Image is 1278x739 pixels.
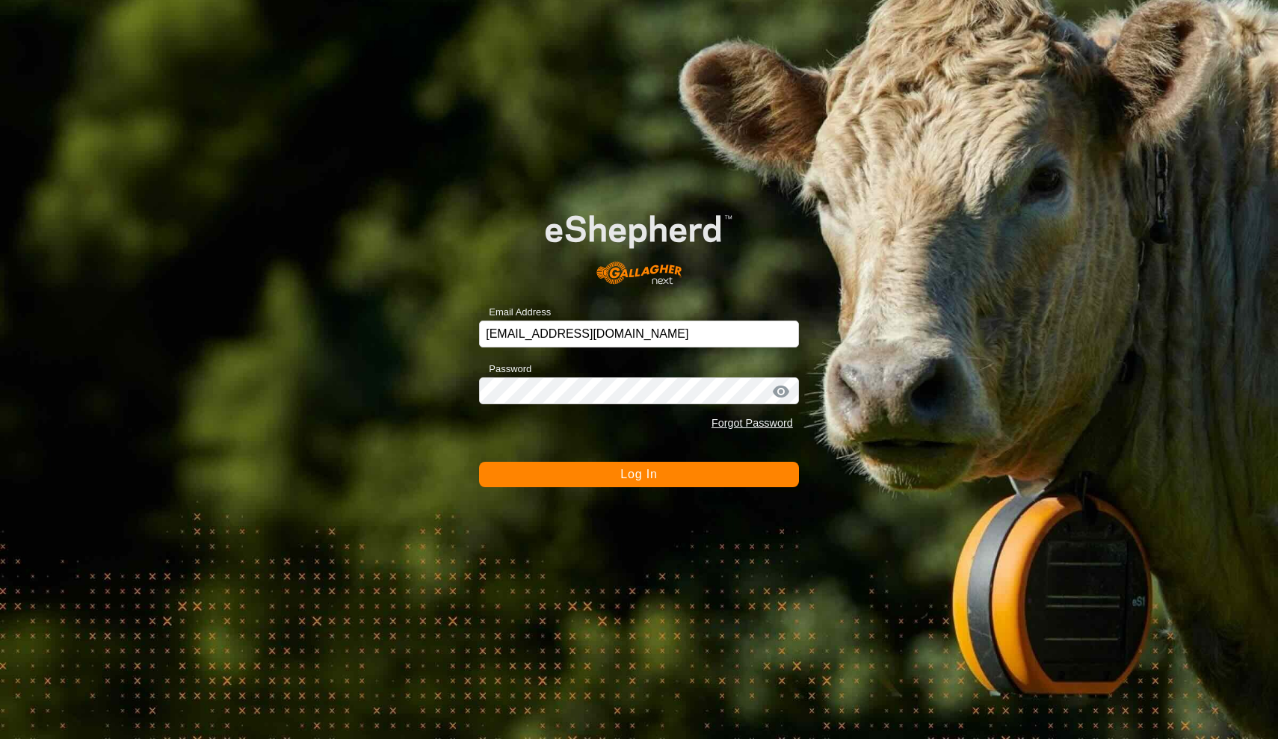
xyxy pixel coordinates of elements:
[711,417,793,429] a: Forgot Password
[620,468,657,480] span: Log In
[511,188,767,297] img: E-shepherd Logo
[479,462,799,487] button: Log In
[479,362,531,377] label: Password
[479,305,551,320] label: Email Address
[479,321,799,347] input: Email Address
